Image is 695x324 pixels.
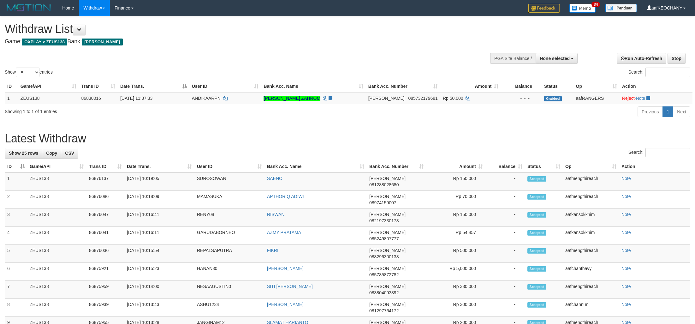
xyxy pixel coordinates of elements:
[369,272,399,277] span: Copy 085785872782 to clipboard
[5,106,285,115] div: Showing 1 to 1 of 1 entries
[501,81,541,92] th: Balance
[668,53,686,64] a: Stop
[563,281,619,299] td: aafmengthireach
[27,172,86,191] td: ZEUS138
[536,53,578,64] button: None selected
[267,284,313,289] a: SITI [PERSON_NAME]
[5,191,27,209] td: 2
[264,161,367,172] th: Bank Acc. Name: activate to sort column ascending
[124,209,194,227] td: [DATE] 10:16:41
[527,266,546,272] span: Accepted
[408,96,437,101] span: Copy 085732179681 to clipboard
[124,191,194,209] td: [DATE] 10:18:09
[622,96,635,101] a: Reject
[369,200,396,205] span: Copy 08974159007 to clipboard
[189,81,261,92] th: User ID: activate to sort column ascending
[621,212,631,217] a: Note
[5,172,27,191] td: 1
[621,302,631,307] a: Note
[81,96,101,101] span: 86830016
[563,209,619,227] td: aafkansokkhim
[27,209,86,227] td: ZEUS138
[619,161,690,172] th: Action
[267,212,284,217] a: RISWAN
[426,281,485,299] td: Rp 330,000
[194,245,264,263] td: REPALSAPUTRA
[27,245,86,263] td: ZEUS138
[267,302,303,307] a: [PERSON_NAME]
[369,248,406,253] span: [PERSON_NAME]
[443,96,463,101] span: Rp 50.000
[86,172,124,191] td: 86876137
[27,299,86,317] td: ZEUS138
[638,106,663,117] a: Previous
[440,81,501,92] th: Amount: activate to sort column ascending
[485,227,525,245] td: -
[621,266,631,271] a: Note
[367,161,426,172] th: Bank Acc. Number: activate to sort column ascending
[540,56,570,61] span: None selected
[267,176,282,181] a: SAENO
[544,96,562,101] span: Grabbed
[369,218,399,223] span: Copy 082197330173 to clipboard
[264,96,320,101] a: [PERSON_NAME] ZAHROM
[124,172,194,191] td: [DATE] 10:19:05
[86,227,124,245] td: 86876041
[86,263,124,281] td: 86875921
[42,148,61,159] a: Copy
[573,81,620,92] th: Op: activate to sort column ascending
[621,194,631,199] a: Note
[426,161,485,172] th: Amount: activate to sort column ascending
[563,245,619,263] td: aafmengthireach
[27,263,86,281] td: ZEUS138
[490,53,536,64] div: PGA Site Balance /
[426,191,485,209] td: Rp 70,000
[61,148,78,159] a: CSV
[621,176,631,181] a: Note
[527,194,546,200] span: Accepted
[563,263,619,281] td: aafchanthavy
[673,106,690,117] a: Next
[605,4,637,12] img: panduan.png
[485,172,525,191] td: -
[426,209,485,227] td: Rp 150,000
[194,172,264,191] td: SUROSOWAN
[368,96,405,101] span: [PERSON_NAME]
[124,263,194,281] td: [DATE] 10:15:23
[569,4,596,13] img: Button%20Memo.svg
[124,245,194,263] td: [DATE] 10:15:54
[563,172,619,191] td: aafmengthireach
[527,230,546,236] span: Accepted
[621,230,631,235] a: Note
[5,132,690,145] h1: Latest Withdraw
[194,299,264,317] td: ASHU1234
[527,284,546,290] span: Accepted
[563,299,619,317] td: aafchannun
[267,230,301,235] a: AZMY PRATAMA
[369,236,399,241] span: Copy 085249807777 to clipboard
[194,227,264,245] td: GARUDABORNEO
[5,227,27,245] td: 4
[527,212,546,218] span: Accepted
[426,299,485,317] td: Rp 300,000
[563,227,619,245] td: aafkansokkhim
[369,290,399,295] span: Copy 083804093392 to clipboard
[194,191,264,209] td: MAMASUKA
[485,281,525,299] td: -
[366,81,440,92] th: Bank Acc. Number: activate to sort column ascending
[86,299,124,317] td: 86875939
[485,299,525,317] td: -
[563,191,619,209] td: aafmengthireach
[86,161,124,172] th: Trans ID: activate to sort column ascending
[5,148,42,159] a: Show 25 rows
[628,68,690,77] label: Search:
[192,96,221,101] span: ANDIKAARPN
[5,81,18,92] th: ID
[628,148,690,157] label: Search:
[485,191,525,209] td: -
[194,281,264,299] td: NESAAGUSTIN0
[426,245,485,263] td: Rp 500,000
[426,263,485,281] td: Rp 5,000,000
[636,96,645,101] a: Note
[369,284,406,289] span: [PERSON_NAME]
